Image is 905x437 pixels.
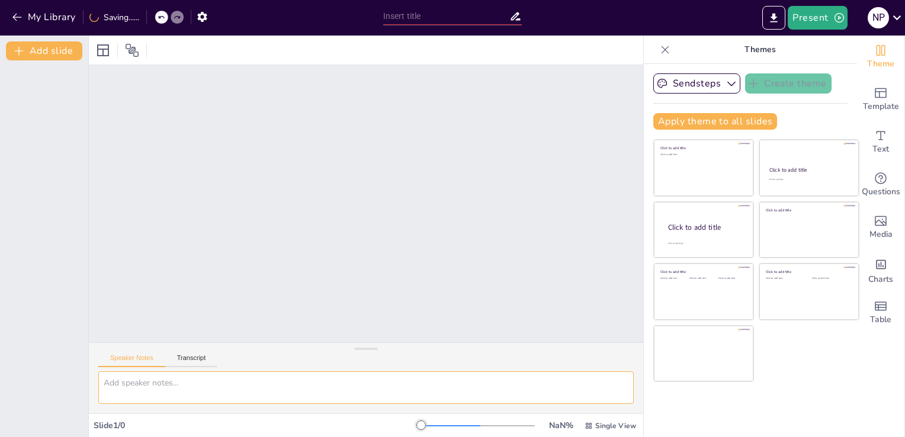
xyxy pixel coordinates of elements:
[660,153,745,156] div: Click to add text
[653,113,777,130] button: Apply theme to all slides
[766,207,851,212] div: Click to add title
[745,73,832,94] button: Create theme
[868,273,893,286] span: Charts
[668,242,743,245] div: Click to add body
[547,420,575,431] div: NaN %
[89,12,139,23] div: Saving......
[857,121,904,163] div: Add text boxes
[6,41,82,60] button: Add slide
[718,277,745,280] div: Click to add text
[857,206,904,249] div: Add images, graphics, shapes or video
[869,228,893,241] span: Media
[94,420,421,431] div: Slide 1 / 0
[125,43,139,57] span: Position
[9,8,81,27] button: My Library
[660,277,687,280] div: Click to add text
[857,163,904,206] div: Get real-time input from your audience
[668,223,744,233] div: Click to add title
[872,143,889,156] span: Text
[868,6,889,30] button: N P
[857,78,904,121] div: Add ready made slides
[812,277,849,280] div: Click to add text
[857,249,904,291] div: Add charts and graphs
[94,41,113,60] div: Layout
[867,57,894,70] span: Theme
[98,354,165,367] button: Speaker Notes
[857,36,904,78] div: Change the overall theme
[868,7,889,28] div: N P
[660,146,745,150] div: Click to add title
[165,354,218,367] button: Transcript
[675,36,845,64] p: Themes
[863,100,899,113] span: Template
[857,291,904,334] div: Add a table
[595,421,636,430] span: Single View
[660,269,745,274] div: Click to add title
[870,313,891,326] span: Table
[766,277,803,280] div: Click to add text
[788,6,847,30] button: Present
[689,277,716,280] div: Click to add text
[383,8,510,25] input: Insert title
[769,166,848,173] div: Click to add title
[862,185,900,198] span: Questions
[769,178,848,181] div: Click to add text
[653,73,740,94] button: Sendsteps
[766,269,851,274] div: Click to add title
[762,6,785,30] button: Export to PowerPoint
